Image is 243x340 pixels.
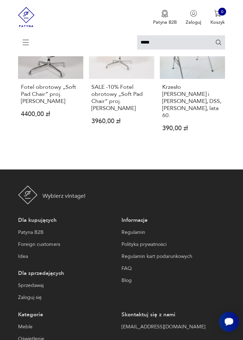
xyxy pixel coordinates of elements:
a: Produkt wyprzedanyFotel obrotowy „Soft Pad Chair” proj. Charles EamesFotel obrotowy „Soft Pad Cha... [18,14,83,142]
img: Patyna - sklep z meblami i dekoracjami vintage [18,185,37,204]
button: Zaloguj [186,10,201,25]
a: Polityka prywatności [121,240,222,249]
a: FAQ [121,264,222,273]
a: Regulamin kart podarunkowych [121,252,222,261]
p: Dla kupujących [18,216,119,225]
p: 3960,00 zł [91,119,151,124]
a: Regulamin [121,228,222,237]
p: 4400,00 zł [21,112,81,117]
a: Ikona medaluPatyna B2B [153,10,176,25]
div: 0 [218,8,226,16]
a: Blog [121,276,222,285]
a: [EMAIL_ADDRESS][DOMAIN_NAME] [121,323,222,331]
p: Kategorie [18,311,119,319]
p: Koszyk [210,19,225,25]
p: Informacje [121,216,222,225]
h3: Krzesło [PERSON_NAME] i [PERSON_NAME], DSS, [PERSON_NAME], lata 60. [162,83,222,119]
a: Patyna B2B [18,228,119,237]
p: Zaloguj [186,19,201,25]
h3: SALE -10% Fotel obrotowy „Soft Pad Chair” proj. [PERSON_NAME] [91,83,151,112]
button: Szukaj [215,39,222,46]
button: 0Koszyk [210,10,225,25]
a: Sprzedawaj [18,281,119,290]
img: Ikonka użytkownika [190,10,197,17]
a: Meble [18,323,119,331]
p: Patyna B2B [153,19,176,25]
a: Foreign customers [18,240,119,249]
p: Skontaktuj się z nami [121,311,222,319]
button: Patyna B2B [153,10,176,25]
a: Produkt wyprzedanySALE -10% Fotel obrotowy „Soft Pad Chair” proj. Charles EamesSALE -10% Fotel ob... [89,14,154,142]
p: Wybierz vintage! [43,192,85,200]
p: 390,00 zł [162,126,222,131]
img: Ikona koszyka [214,10,221,17]
a: Idea [18,252,119,261]
p: Dla sprzedających [18,269,119,278]
a: Zaloguj się [18,293,119,302]
iframe: Smartsupp widget button [219,312,239,332]
img: Ikona medalu [161,10,168,18]
h3: Fotel obrotowy „Soft Pad Chair” proj. [PERSON_NAME] [21,83,81,105]
a: Produkt wyprzedanyKrzesło Charles i Ray Eames, DSS, Herman Miller, lata 60.Krzesło [PERSON_NAME] ... [160,14,225,142]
